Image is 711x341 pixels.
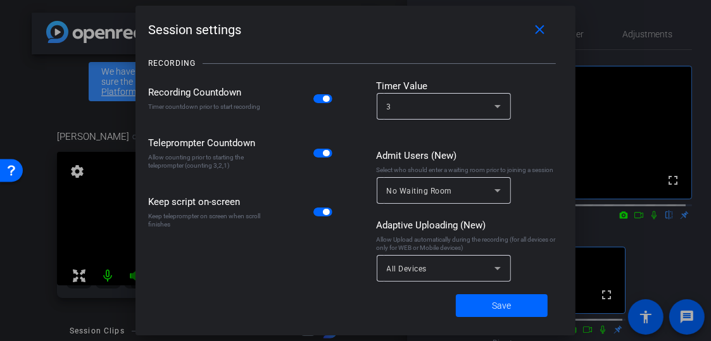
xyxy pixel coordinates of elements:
div: Teleprompter Countdown [148,136,265,150]
div: Adaptive Uploading (New) [377,218,563,232]
div: RECORDING [148,57,196,70]
div: Keep teleprompter on screen when scroll finishes [148,212,265,228]
span: All Devices [387,264,427,273]
button: Save [456,294,548,317]
openreel-title-line: RECORDING [148,47,563,79]
div: Keep script on-screen [148,195,265,209]
div: Allow Upload automatically during the recording (for all devices or only for WEB or Mobile devices) [377,235,563,252]
div: Allow counting prior to starting the teleprompter (counting 3,2,1) [148,153,265,170]
div: Select who should enter a waiting room prior to joining a session [377,166,563,174]
span: 3 [387,102,392,111]
div: Timer countdown prior to start recording [148,102,265,111]
div: Session settings [148,18,563,41]
div: Recording Countdown [148,85,265,99]
mat-icon: close [532,22,548,38]
div: Timer Value [377,79,563,93]
span: Save [493,299,512,313]
span: No Waiting Room [387,187,453,195]
div: Admit Users (New) [377,149,563,163]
